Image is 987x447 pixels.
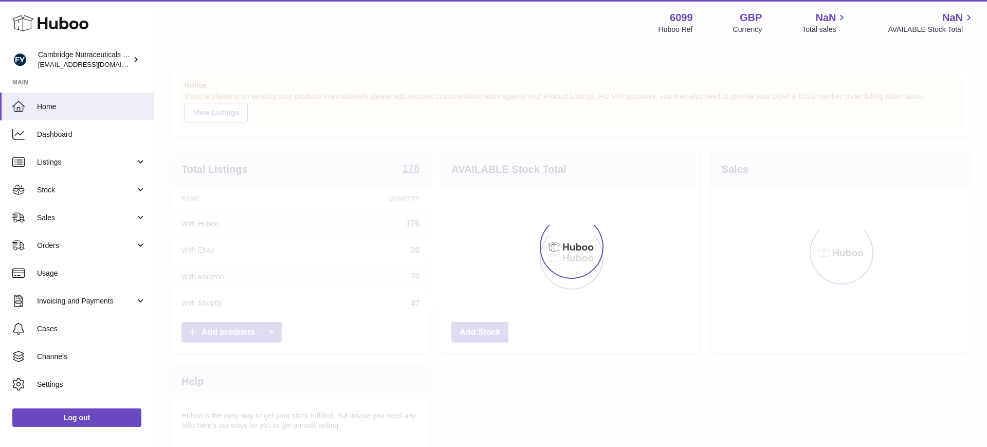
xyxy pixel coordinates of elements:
[815,11,836,25] span: NaN
[802,25,848,34] span: Total sales
[37,324,146,334] span: Cases
[37,157,135,167] span: Listings
[37,130,146,139] span: Dashboard
[659,25,693,34] div: Huboo Ref
[888,11,975,34] a: NaN AVAILABLE Stock Total
[12,52,28,67] img: internalAdmin-6099@internal.huboo.com
[37,241,135,251] span: Orders
[38,60,151,68] span: [EMAIL_ADDRESS][DOMAIN_NAME]
[740,11,762,25] strong: GBP
[37,352,146,362] span: Channels
[37,269,146,278] span: Usage
[12,408,141,427] a: Log out
[733,25,762,34] div: Currency
[942,11,963,25] span: NaN
[670,11,693,25] strong: 6099
[37,296,135,306] span: Invoicing and Payments
[37,185,135,195] span: Stock
[37,380,146,389] span: Settings
[37,102,146,112] span: Home
[37,213,135,223] span: Sales
[888,25,975,34] span: AVAILABLE Stock Total
[802,11,848,34] a: NaN Total sales
[38,50,131,69] div: Cambridge Nutraceuticals Ltd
